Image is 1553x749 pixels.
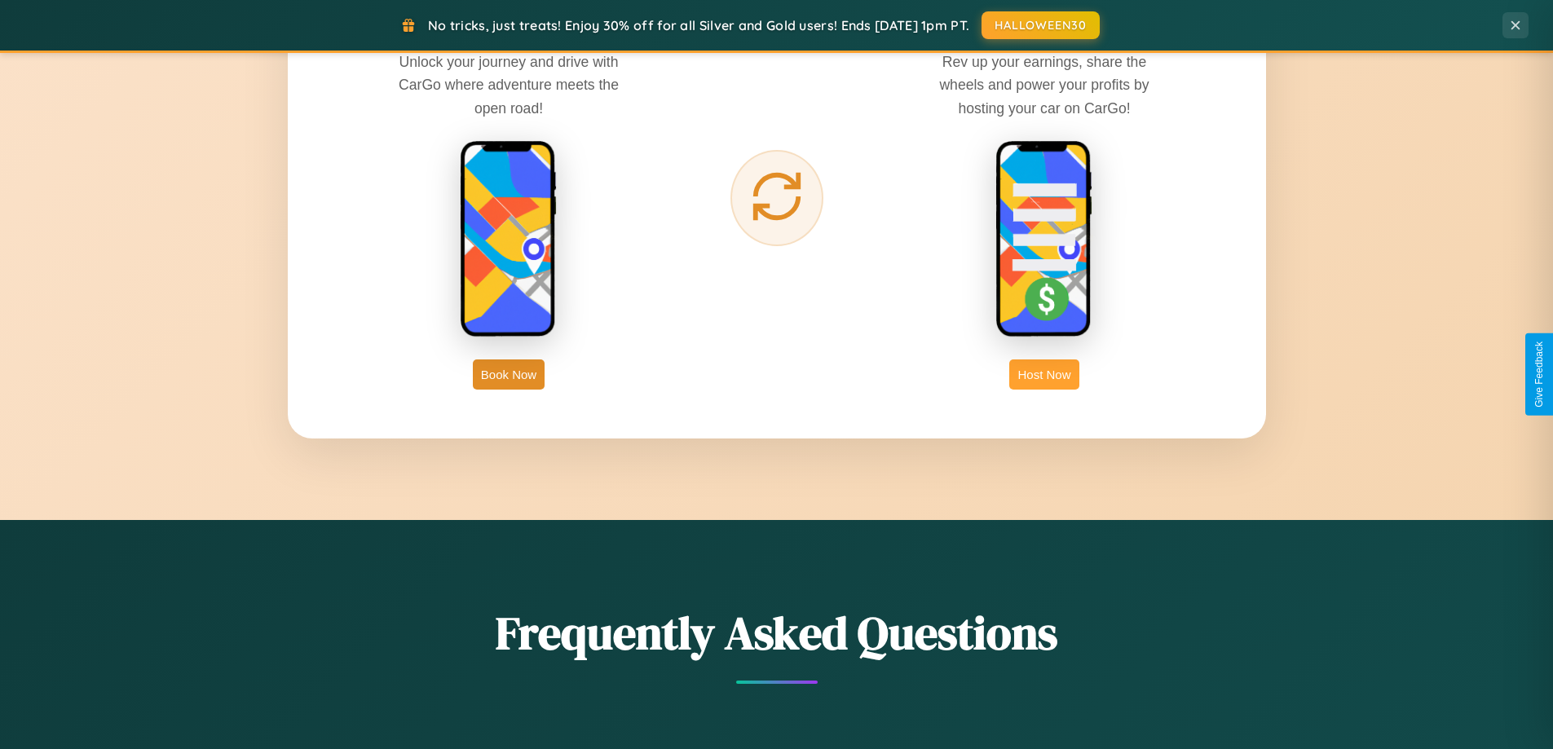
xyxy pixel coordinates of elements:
span: No tricks, just treats! Enjoy 30% off for all Silver and Gold users! Ends [DATE] 1pm PT. [428,17,969,33]
button: HALLOWEEN30 [982,11,1100,39]
p: Rev up your earnings, share the wheels and power your profits by hosting your car on CarGo! [922,51,1167,119]
h2: Frequently Asked Questions [288,601,1266,664]
p: Unlock your journey and drive with CarGo where adventure meets the open road! [386,51,631,119]
img: host phone [995,140,1093,339]
button: Book Now [473,359,545,390]
img: rent phone [460,140,558,339]
button: Host Now [1009,359,1079,390]
div: Give Feedback [1533,341,1545,408]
